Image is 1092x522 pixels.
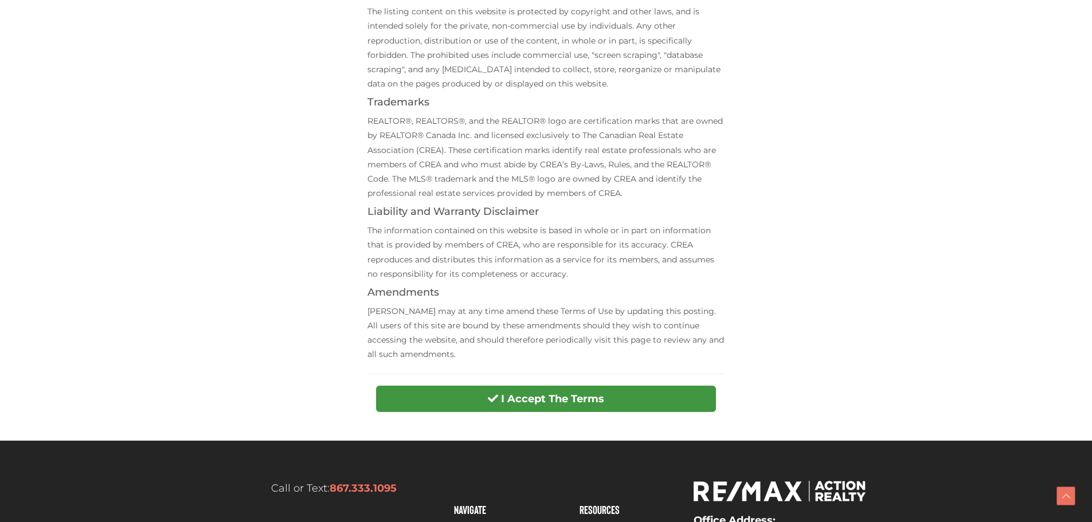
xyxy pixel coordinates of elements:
[367,114,725,201] p: REALTOR®, REALTORS®, and the REALTOR® logo are certification marks that are owned by REALTOR® Can...
[330,482,397,494] a: 867.333.1095
[580,504,682,515] h4: Resources
[367,287,725,299] h4: Amendments
[225,481,443,496] p: Call or Text:
[501,393,604,405] strong: I Accept The Terms
[367,5,725,91] p: The listing content on this website is protected by copyright and other laws, and is intended sol...
[454,504,568,515] h4: Navigate
[367,304,725,362] p: [PERSON_NAME] may at any time amend these Terms of Use by updating this posting. All users of thi...
[367,223,725,281] p: The information contained on this website is based in whole or in part on information that is pro...
[376,386,716,412] button: I Accept The Terms
[367,97,725,108] h4: Trademarks
[367,206,725,218] h4: Liability and Warranty Disclaimer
